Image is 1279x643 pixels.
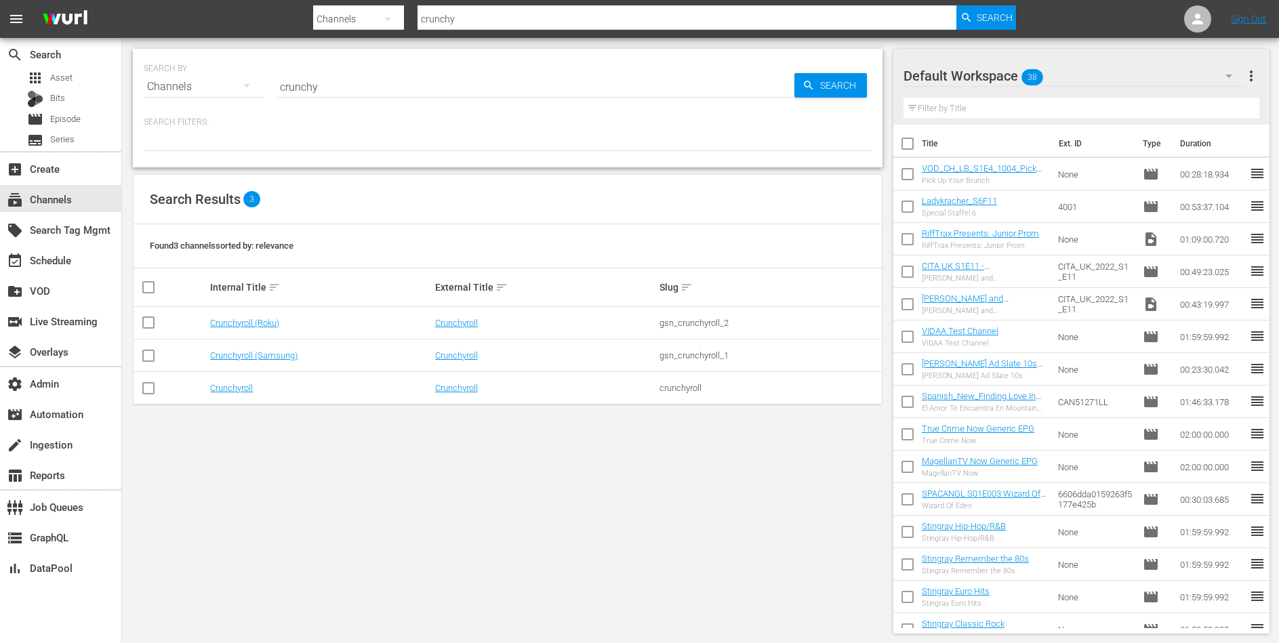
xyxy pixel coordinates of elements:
a: Stingray Hip-Hop/R&B [922,521,1006,531]
a: Stingray Euro Hits [922,586,990,596]
span: Episode [1143,426,1159,442]
td: None [1053,451,1138,483]
a: Crunchyroll [435,318,478,328]
span: reorder [1249,230,1265,247]
span: Search Tag Mgmt [7,222,23,238]
span: reorder [1249,426,1265,442]
span: Create [7,161,23,178]
div: Channels [144,68,263,106]
span: 3 [243,191,260,207]
td: 01:59:59.992 [1175,548,1249,581]
a: Crunchyroll [435,350,478,360]
span: reorder [1249,458,1265,474]
span: reorder [1249,360,1265,377]
td: 00:43:19.997 [1175,288,1249,320]
td: None [1053,223,1138,255]
span: Episode [1143,361,1159,377]
span: Admin [7,376,23,392]
span: reorder [1249,393,1265,409]
td: 4001 [1053,190,1138,223]
a: True Crime Now Generic EPG [922,423,1034,434]
div: Default Workspace [904,57,1246,95]
a: Crunchyroll (Samsung) [210,350,298,360]
a: VOD_CH_LB_S1E4_1004_PickUpYourBrunch [922,163,1042,184]
a: Crunchyroll (Roku) [210,318,279,328]
div: gsn_crunchyroll_2 [659,318,880,328]
a: Sign Out [1231,14,1266,24]
span: Bits [50,91,65,105]
td: 01:46:33.178 [1175,386,1249,418]
td: None [1053,418,1138,451]
span: Automation [7,407,23,423]
span: menu [8,11,24,27]
th: Ext. ID [1051,125,1135,163]
span: more_vert [1243,68,1259,84]
div: Bits [27,91,43,107]
td: None [1053,516,1138,548]
div: gsn_crunchyroll_1 [659,350,880,360]
td: 00:28:18.934 [1175,158,1249,190]
th: Title [922,125,1051,163]
td: 01:59:59.992 [1175,320,1249,353]
span: Live Streaming [7,314,23,330]
div: Stingray Euro Hits [922,599,990,608]
span: sort [268,281,281,293]
div: [PERSON_NAME] and [PERSON_NAME] [922,274,1047,283]
td: 02:00:00.000 [1175,451,1249,483]
span: reorder [1249,556,1265,572]
span: Reports [7,468,23,484]
div: MagellanTV Now [922,469,1038,478]
td: 00:23:30.042 [1175,353,1249,386]
a: [PERSON_NAME] Ad Slate 10s ([PERSON_NAME] Ad Slate 10s (00:30:00)) [922,358,1042,389]
div: [PERSON_NAME] and [PERSON_NAME] [922,306,1047,315]
span: Asset [50,71,73,85]
td: 02:00:00.000 [1175,418,1249,451]
div: Special Staffel 6 [922,209,997,217]
a: Crunchyroll [210,383,253,393]
td: 00:49:23.025 [1175,255,1249,288]
span: reorder [1249,198,1265,214]
div: True Crime Now [922,436,1034,445]
button: Search [956,5,1016,30]
a: [PERSON_NAME] and [PERSON_NAME] [922,293,1009,314]
span: Episode [1143,394,1159,410]
div: [PERSON_NAME] Ad Slate 10s [922,371,1047,380]
span: 38 [1021,63,1043,91]
td: None [1053,581,1138,613]
span: Schedule [7,253,23,269]
span: reorder [1249,295,1265,312]
td: None [1053,320,1138,353]
span: sort [495,281,508,293]
a: Stingray Classic Rock [922,619,1004,629]
a: Ladykracher_S6F11 [922,196,997,206]
td: None [1053,548,1138,581]
span: Episode [1143,166,1159,182]
td: None [1053,353,1138,386]
span: GraphQL [7,530,23,546]
span: reorder [1249,621,1265,637]
div: El Amor Te Encuentra En Mountain View [922,404,1047,413]
td: CAN51271LL [1053,386,1138,418]
span: Episode [1143,199,1159,215]
span: reorder [1249,523,1265,539]
div: RiffTrax Presents: Junior Prom [922,241,1039,250]
a: Spanish_New_Finding Love In Mountain View [922,391,1041,411]
p: Search Filters: [144,117,872,128]
span: sort [681,281,693,293]
button: Search [794,73,867,98]
span: Found 3 channels sorted by: relevance [150,241,293,251]
div: crunchyroll [659,383,880,393]
a: SPACANGL S01E003 Wizard Of Eden [922,489,1046,509]
span: DataPool [7,560,23,577]
th: Type [1135,125,1172,163]
div: Slug [659,279,880,295]
a: VIDAA Test Channel [922,326,998,336]
span: Asset [27,70,43,86]
span: Ingestion [7,437,23,453]
td: CITA_UK_2022_S1_E11 [1053,288,1138,320]
div: VIDAA Test Channel [922,339,998,348]
span: VOD [7,283,23,299]
span: reorder [1249,328,1265,344]
span: Search Results [150,191,241,207]
a: RiffTrax Presents: Junior Prom [922,228,1039,238]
